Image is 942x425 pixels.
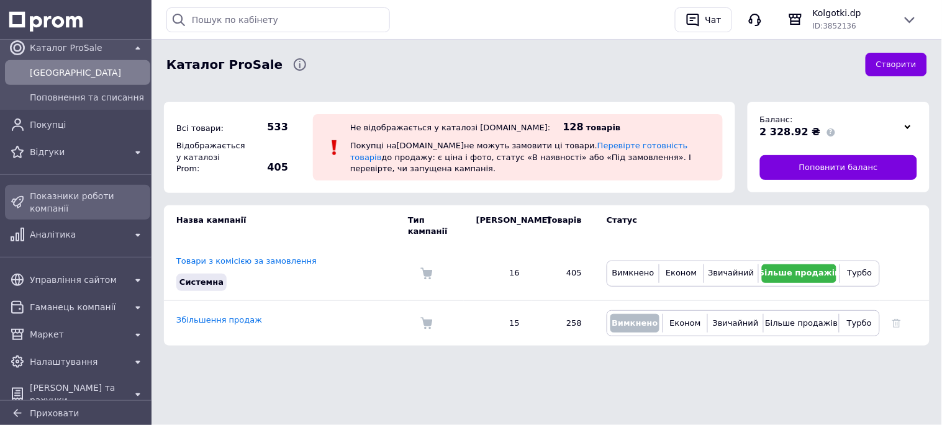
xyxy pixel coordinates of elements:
[532,300,594,346] td: 258
[848,268,872,277] span: Турбо
[30,228,125,241] span: Аналітика
[464,300,532,346] td: 15
[166,56,283,74] span: Каталог ProSale
[173,120,242,137] div: Всі товари:
[612,268,654,277] span: Вимкнено
[30,301,125,313] span: Гаманець компанії
[813,22,856,30] span: ID: 3852136
[464,205,532,246] td: [PERSON_NAME]
[586,123,620,132] span: товарів
[765,318,838,328] span: Більше продажів
[767,314,836,333] button: Більше продажів
[532,205,594,246] td: Товарів
[176,256,317,266] a: Товари з комісією за замовлення
[30,91,145,104] span: Поповнення та списання
[166,7,390,32] input: Пошук по кабінету
[420,267,433,280] img: Комісія за замовлення
[799,162,878,173] span: Поповнити баланс
[30,382,125,406] span: [PERSON_NAME] та рахунки
[759,268,840,277] span: Більше продажів
[612,318,658,328] span: Вимкнено
[760,115,793,124] span: Баланс:
[30,408,79,418] span: Приховати
[760,126,821,138] span: 2 328.92 ₴
[176,315,262,324] a: Збільшення продаж
[30,119,145,131] span: Покупці
[350,141,688,161] a: Перевірте готовність товарів
[164,205,408,246] td: Назва кампанії
[350,123,551,132] div: Не відображається у каталозі [DOMAIN_NAME]:
[709,268,754,277] span: Звичайний
[325,138,344,157] img: :exclamation:
[866,53,927,77] button: Створити
[408,205,464,246] td: Тип кампанії
[663,264,700,283] button: Економ
[30,356,125,368] span: Налаштування
[563,121,584,133] span: 128
[892,318,901,328] a: Видалити
[760,155,917,180] a: Поповнити баланс
[464,246,532,300] td: 16
[675,7,732,32] button: Чат
[713,318,759,328] span: Звичайний
[30,274,125,286] span: Управління сайтом
[843,264,876,283] button: Турбо
[703,11,724,29] div: Чат
[30,190,145,215] span: Показники роботи компанії
[173,137,242,177] div: Відображається у каталозі Prom:
[847,318,872,328] span: Турбо
[610,314,659,333] button: Вимкнено
[762,264,836,283] button: Більше продажів
[30,42,125,54] span: Каталог ProSale
[711,314,760,333] button: Звичайний
[30,328,125,341] span: Маркет
[813,7,892,19] span: Kolgotki.dp
[843,314,876,333] button: Турбо
[350,141,691,172] span: Покупці на [DOMAIN_NAME] не можуть замовити ці товари. до продажу: є ціна і фото, статус «В наявн...
[30,66,145,79] span: [GEOGRAPHIC_DATA]
[594,205,880,246] td: Статус
[30,146,125,158] span: Відгуки
[707,264,756,283] button: Звичайний
[245,161,288,174] span: 405
[670,318,701,328] span: Економ
[610,264,656,283] button: Вимкнено
[245,120,288,134] span: 533
[179,277,224,287] span: Системна
[532,246,594,300] td: 405
[666,268,697,277] span: Економ
[420,317,433,329] img: Комісія за замовлення
[666,314,704,333] button: Економ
